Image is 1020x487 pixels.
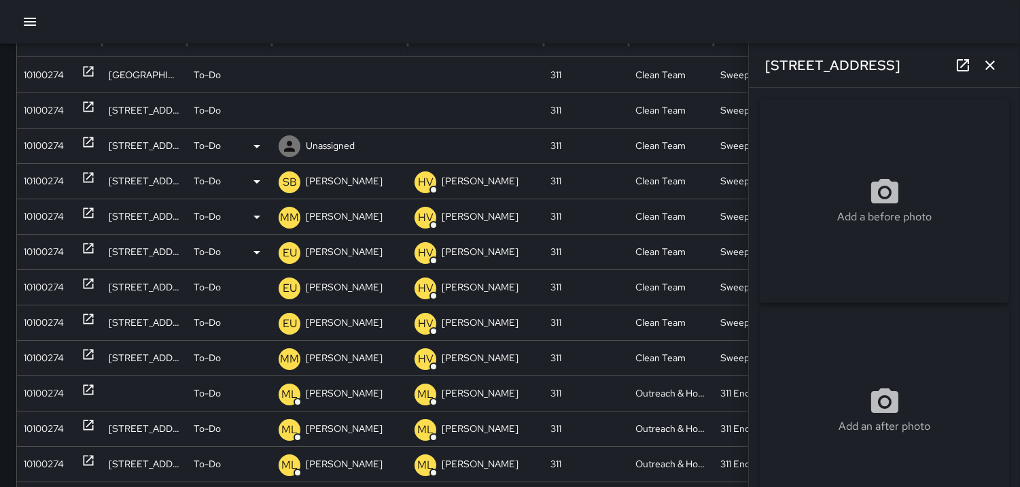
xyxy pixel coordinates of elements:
p: To-Do [194,58,221,93]
div: 1099 Mission Street [102,199,187,234]
p: [PERSON_NAME] [306,270,383,305]
p: [PERSON_NAME] [442,235,518,269]
p: [PERSON_NAME] [442,412,518,446]
div: 10100274 [24,412,64,446]
div: 1099 Mission Street [102,340,187,375]
p: [PERSON_NAME] [306,447,383,482]
p: To-Do [194,270,221,305]
p: EU [283,316,297,332]
p: To-Do [194,341,221,375]
p: [PERSON_NAME] [306,199,383,234]
div: 311 [544,305,629,340]
div: 311 [544,128,629,163]
div: 38 8th Street [102,163,187,199]
div: Sweep [714,269,798,305]
p: [PERSON_NAME] [306,376,383,411]
p: SB [283,174,297,190]
div: 10100274 [24,341,64,375]
div: 311 [544,375,629,411]
div: 311 Encampments [714,446,798,482]
p: HV [418,351,434,367]
p: HV [418,174,434,190]
div: Clean Team [629,269,714,305]
div: Clean Team [629,163,714,199]
div: Sweep [714,128,798,163]
div: 10100274 [24,376,64,411]
div: Sweep [714,305,798,340]
p: [PERSON_NAME] [306,235,383,269]
div: Clean Team [629,93,714,128]
p: To-Do [194,305,221,340]
p: [PERSON_NAME] [442,376,518,411]
div: 10100274 [24,164,64,199]
div: 10100274 [24,447,64,482]
div: Sweep [714,57,798,93]
p: [PERSON_NAME] [306,412,383,446]
div: 311 [544,411,629,446]
div: 311 [544,446,629,482]
div: 311 [544,269,629,305]
p: To-Do [194,129,221,163]
p: ML [281,386,298,403]
div: Outreach & Hospitality [629,375,714,411]
p: [PERSON_NAME] [306,164,383,199]
p: ML [417,386,434,403]
div: Outreach & Hospitality [629,411,714,446]
div: 311 [544,57,629,93]
p: EU [283,280,297,297]
p: ML [417,422,434,438]
div: 311 [544,163,629,199]
div: 311 [544,93,629,128]
div: 10100274 [24,129,64,163]
div: 563 Minna Street [102,128,187,163]
div: 311 [544,199,629,234]
div: Clean Team [629,199,714,234]
div: 1225 Mission Street [102,411,187,446]
p: [PERSON_NAME] [442,199,518,234]
div: 57 9th Street [102,446,187,482]
p: To-Do [194,199,221,234]
div: 10100274 [24,58,64,93]
p: To-Do [194,235,221,269]
p: HV [418,316,434,332]
p: [PERSON_NAME] [306,305,383,340]
p: [PERSON_NAME] [442,164,518,199]
div: 1133 Market Street [102,305,187,340]
div: Outreach & Hospitality [629,446,714,482]
div: Clean Team [629,57,714,93]
div: 580 Minna Street [102,93,187,128]
div: Sweep [714,163,798,199]
p: [PERSON_NAME] [306,341,383,375]
p: ML [417,457,434,473]
div: 10100274 [24,199,64,234]
div: Sweep [714,93,798,128]
p: ML [281,457,298,473]
div: Sweep [714,234,798,269]
div: 10100274 [24,270,64,305]
div: 1195 Market Street [102,269,187,305]
p: MM [280,351,299,367]
div: Clean Team [629,305,714,340]
p: [PERSON_NAME] [442,447,518,482]
p: [PERSON_NAME] [442,305,518,340]
p: To-Do [194,447,221,482]
div: Clean Team [629,234,714,269]
div: 569 Minna Street [102,57,187,93]
p: Unassigned [306,129,355,163]
div: Clean Team [629,128,714,163]
div: 1195 Market Street [102,234,187,269]
p: To-Do [194,412,221,446]
p: To-Do [194,376,221,411]
div: Sweep [714,199,798,234]
div: 10100274 [24,93,64,128]
p: To-Do [194,93,221,128]
div: 311 Encampments [714,375,798,411]
p: HV [418,280,434,297]
div: 10100274 [24,305,64,340]
p: ML [281,422,298,438]
p: HV [418,209,434,226]
div: 10100274 [24,235,64,269]
div: Clean Team [629,340,714,375]
div: 311 [544,234,629,269]
p: MM [280,209,299,226]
